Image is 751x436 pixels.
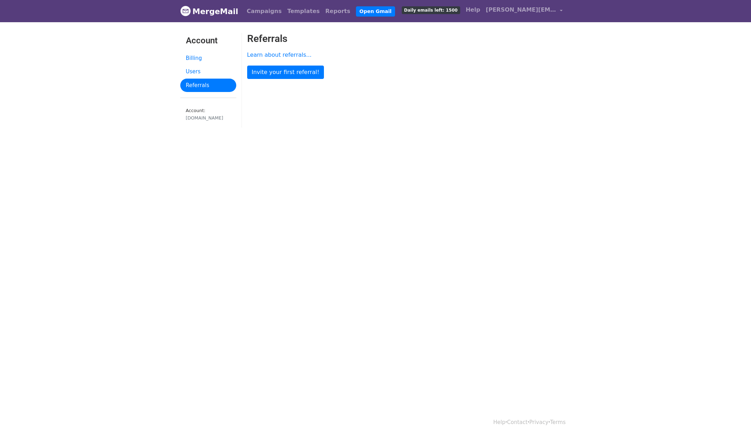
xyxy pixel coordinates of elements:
[180,51,236,65] a: Billing
[186,115,231,121] div: [DOMAIN_NAME]
[180,65,236,79] a: Users
[486,6,556,14] span: [PERSON_NAME][EMAIL_ADDRESS][DOMAIN_NAME]
[507,419,527,425] a: Contact
[186,108,231,121] small: Account:
[402,6,460,14] span: Daily emails left: 1500
[323,4,353,18] a: Reports
[247,66,324,79] a: Invite your first referral!
[483,3,565,19] a: [PERSON_NAME][EMAIL_ADDRESS][DOMAIN_NAME]
[529,419,548,425] a: Privacy
[493,419,505,425] a: Help
[247,33,571,45] h2: Referrals
[180,6,191,16] img: MergeMail logo
[186,36,231,46] h3: Account
[180,4,238,19] a: MergeMail
[550,419,565,425] a: Terms
[244,4,284,18] a: Campaigns
[180,79,236,92] a: Referrals
[399,3,463,17] a: Daily emails left: 1500
[247,51,312,58] a: Learn about referrals...
[284,4,323,18] a: Templates
[463,3,483,17] a: Help
[356,6,395,17] a: Open Gmail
